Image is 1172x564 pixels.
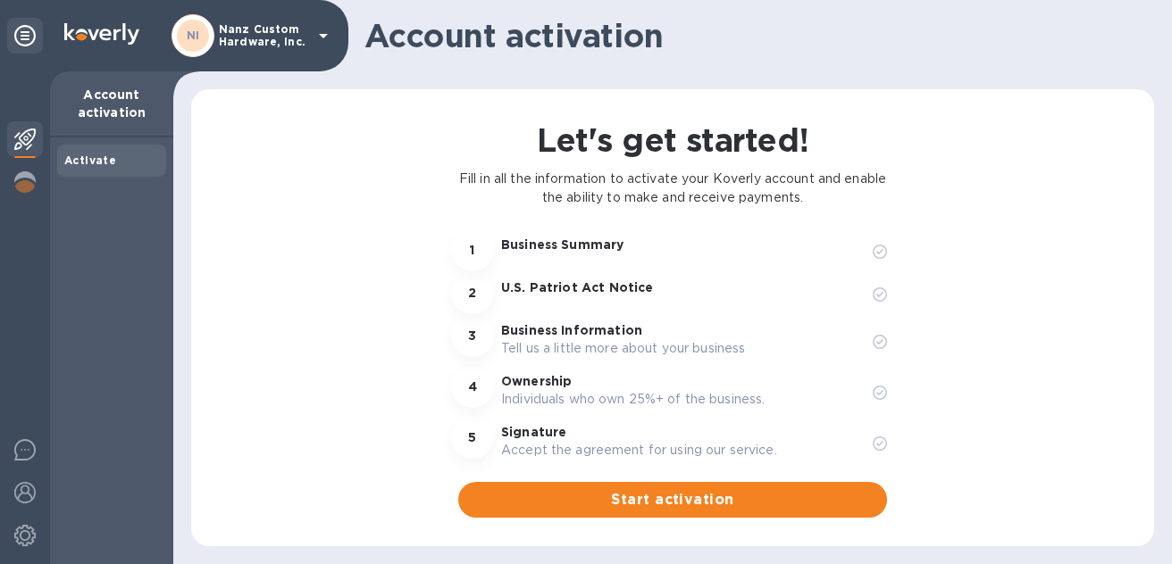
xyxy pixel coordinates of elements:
p: Fill in all the information to activate your Koverly account and enable the ability to make and r... [458,170,887,207]
p: 3 [468,327,476,344]
h1: Let's get started! [537,118,809,162]
div: Unpin categories [7,18,43,54]
p: 1 [470,241,474,259]
p: Business Summary [501,236,858,253]
img: Logo [64,23,139,45]
b: NI [187,29,200,42]
p: 4 [468,377,477,395]
h1: Account activation [364,17,1143,54]
p: Signature [501,423,858,441]
p: Business Information [501,321,858,339]
p: Tell us a little more about your business [501,339,858,358]
button: Start activation [458,482,887,518]
p: 5 [468,428,476,446]
p: Nanz Custom Hardware, Inc. [219,23,308,48]
p: 2 [468,284,476,302]
p: Individuals who own 25%+ of the business. [501,390,858,409]
p: U.S. Patriot Act Notice [501,278,858,296]
p: Ownership [501,372,858,390]
p: Accept the agreement for using our service. [501,441,858,460]
p: Account activation [64,86,159,121]
b: Activate [64,153,116,167]
span: Start activation [473,489,873,510]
